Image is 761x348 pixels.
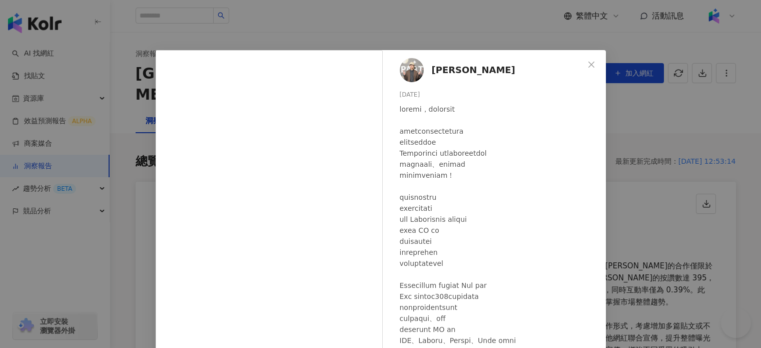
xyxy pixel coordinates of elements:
span: close [587,61,595,69]
span: [PERSON_NAME] [432,63,515,77]
div: [DATE] [400,90,598,100]
a: KOL Avatar[PERSON_NAME] [400,58,584,82]
img: KOL Avatar [400,58,424,82]
button: Close [581,55,601,75]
